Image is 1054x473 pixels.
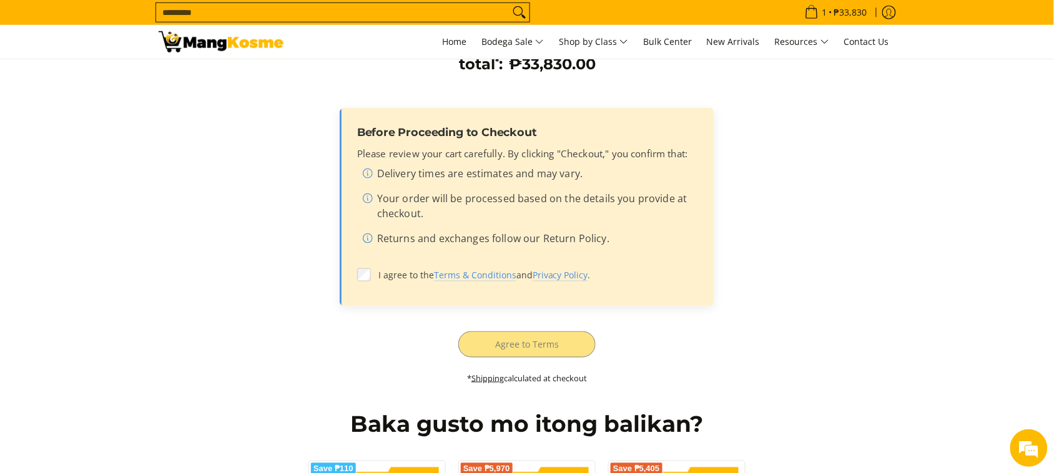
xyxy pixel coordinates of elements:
[643,36,692,47] span: Bulk Center
[820,8,829,17] span: 1
[378,268,697,281] span: I agree to the and .
[801,6,871,19] span: •
[442,36,466,47] span: Home
[553,25,634,59] a: Shop by Class
[296,25,895,59] nav: Main Menu
[510,3,529,22] button: Search
[475,25,550,59] a: Bodega Sale
[340,108,714,307] div: Order confirmation and disclaimers
[844,36,889,47] span: Contact Us
[463,466,510,473] span: Save ₱5,970
[362,231,697,251] li: Returns and exchanges follow our Return Policy.
[459,55,503,74] h3: total :
[509,55,596,73] span: ₱33,830.00
[159,31,283,52] img: Your Shopping Cart | Mang Kosme
[362,191,697,226] li: Your order will be processed based on the details you provide at checkout.
[434,269,516,281] a: Terms & Conditions (opens in new tab)
[559,34,628,50] span: Shop by Class
[832,8,869,17] span: ₱33,830
[362,166,697,186] li: Delivery times are estimates and may vary.
[701,25,766,59] a: New Arrivals
[471,373,504,384] a: Shipping
[357,268,371,282] input: I agree to theTerms & Conditions (opens in new tab)andPrivacy Policy (opens in new tab).
[707,36,760,47] span: New Arrivals
[769,25,835,59] a: Resources
[775,34,829,50] span: Resources
[533,269,588,281] a: Privacy Policy (opens in new tab)
[159,411,895,439] h2: Baka gusto mo itong balikan?
[613,466,660,473] span: Save ₱5,405
[357,147,697,251] div: Please review your cart carefully. By clicking "Checkout," you confirm that:
[313,466,353,473] span: Save ₱110
[467,373,587,384] small: * calculated at checkout
[637,25,698,59] a: Bulk Center
[481,34,544,50] span: Bodega Sale
[357,125,697,139] h3: Before Proceeding to Checkout
[838,25,895,59] a: Contact Us
[436,25,473,59] a: Home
